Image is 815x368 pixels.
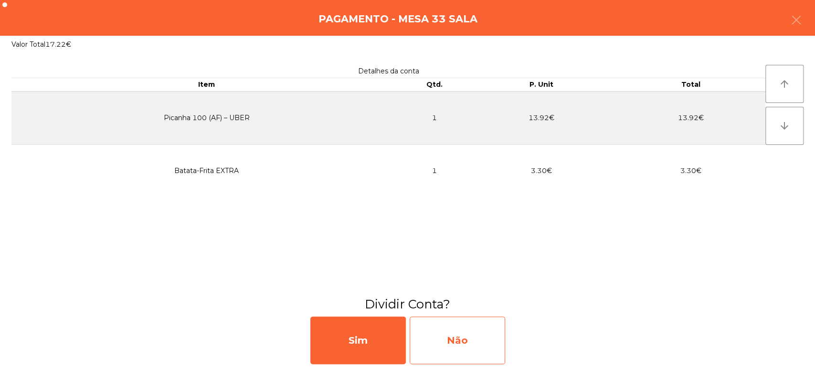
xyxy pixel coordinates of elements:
span: Detalhes da conta [358,67,419,75]
span: Valor Total [11,40,45,49]
td: 1 [402,92,467,145]
button: arrow_upward [765,65,804,103]
i: arrow_upward [779,78,790,90]
td: 3.30€ [467,144,616,197]
div: Sim [310,317,406,364]
h3: Dividir Conta? [7,296,808,313]
th: Total [616,78,765,92]
th: P. Unit [467,78,616,92]
td: Picanha 100 (AF) – UBER [11,92,402,145]
td: Batata-Frita EXTRA [11,144,402,197]
td: 13.92€ [467,92,616,145]
th: Item [11,78,402,92]
td: 1 [402,144,467,197]
span: 17.22€ [45,40,71,49]
button: arrow_downward [765,107,804,145]
td: 13.92€ [616,92,765,145]
i: arrow_downward [779,120,790,132]
th: Qtd. [402,78,467,92]
td: 3.30€ [616,144,765,197]
div: Não [410,317,505,364]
